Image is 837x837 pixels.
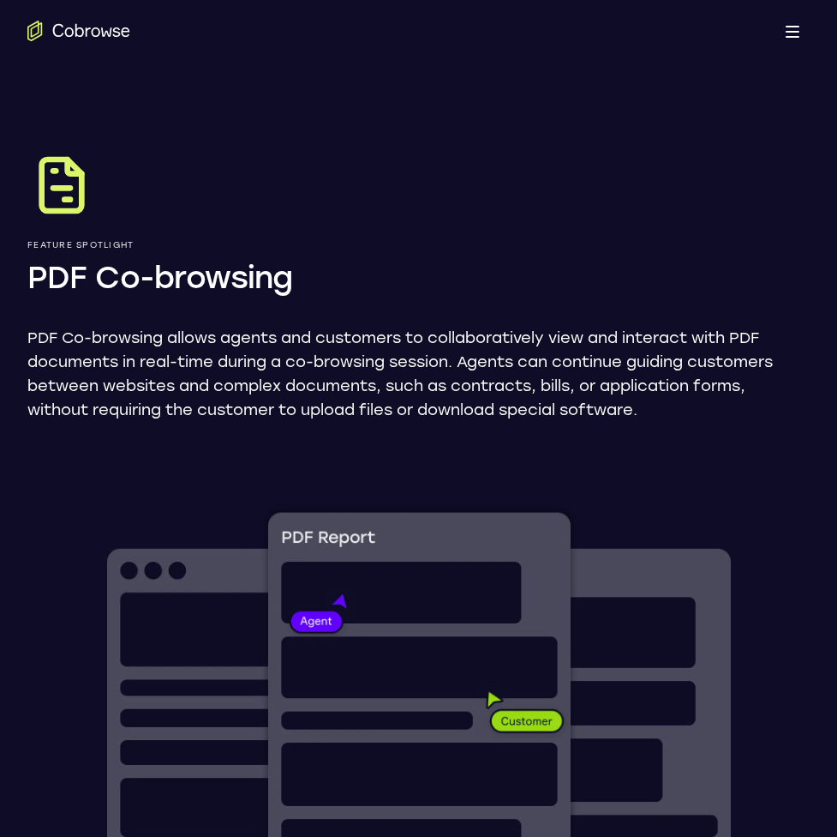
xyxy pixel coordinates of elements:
[27,240,810,250] p: Feature Spotlight
[27,257,810,298] h1: PDF Co-browsing
[27,21,130,41] a: Go to the home page
[27,151,96,220] img: PDF Co-browsing
[27,326,810,422] p: PDF Co-browsing allows agents and customers to collaboratively view and interact with PDF documen...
